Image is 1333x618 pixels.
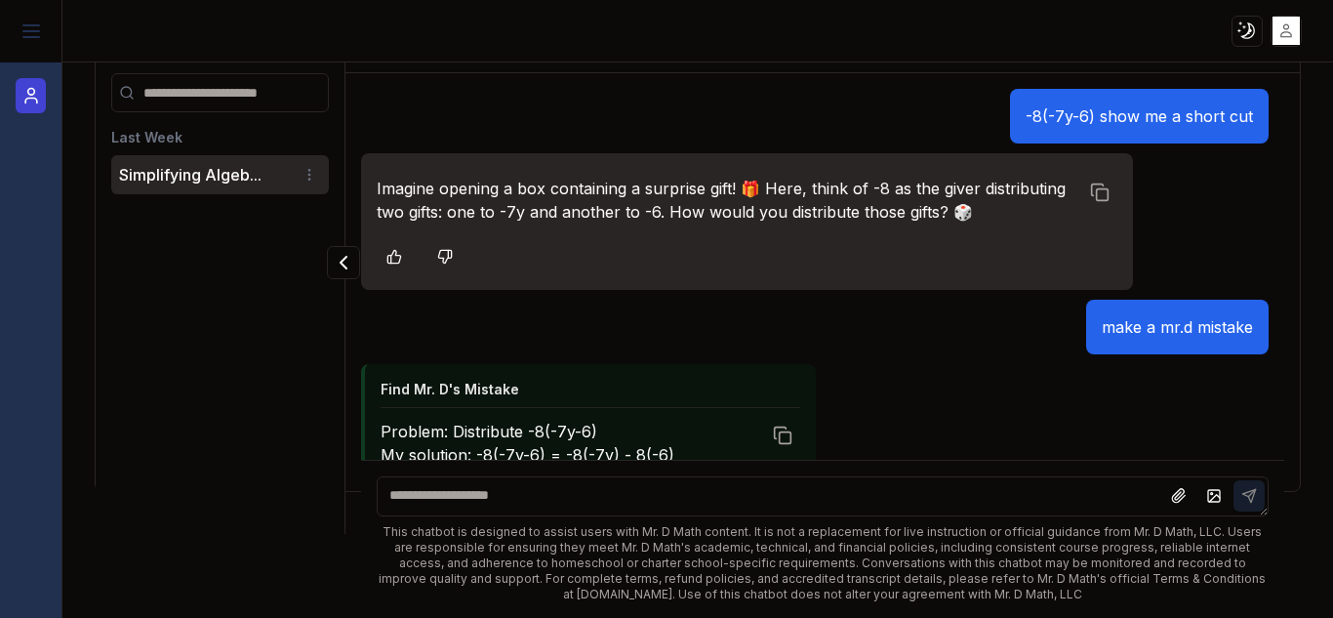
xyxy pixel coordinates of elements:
[377,177,1078,224] p: Imagine opening a box containing a surprise gift! 🎁 Here, think of -8 as the giver distributing t...
[298,163,321,186] button: Conversation options
[1102,315,1253,339] p: make a mr.d mistake
[111,128,329,147] h3: Last Week
[377,524,1270,602] div: This chatbot is designed to assist users with Mr. D Math content. It is not a replacement for liv...
[1026,104,1253,128] p: -8(-7y-6) show me a short cut
[327,246,360,279] button: Collapse panel
[381,420,761,514] p: Problem: Distribute -8(-7y-6) My solution: -8(-7y-6) = -8(-7y) - 8(-6) = 56y - 48 = 8y
[381,380,519,399] h4: Find Mr. D's Mistake
[1272,17,1301,45] img: placeholder-user.jpg
[119,163,262,186] button: Simplifying Algeb...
